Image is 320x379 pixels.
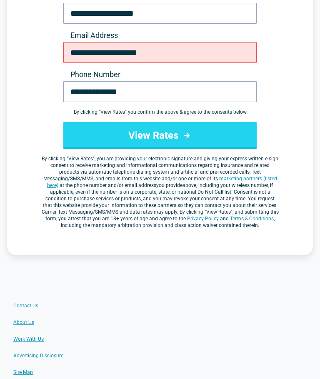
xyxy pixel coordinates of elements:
label: Phone Number [63,70,257,80]
span: View Rates [68,156,93,162]
label: Email Address [63,30,257,40]
label: By clicking " ", you are providing your electronic signature and giving your express written e-si... [40,155,280,229]
a: Site Map [13,369,33,376]
a: Advertising Disclosure [13,352,63,359]
a: About Us [13,319,34,326]
a: Contact Us [13,302,38,309]
a: Work With Us [13,336,44,342]
a: Terms & Conditions [230,216,274,222]
button: View Rates [63,122,257,149]
a: Privacy Policy [187,216,219,222]
div: By clicking " View Rates " you confirm the above & agree to the consents below [63,109,257,115]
